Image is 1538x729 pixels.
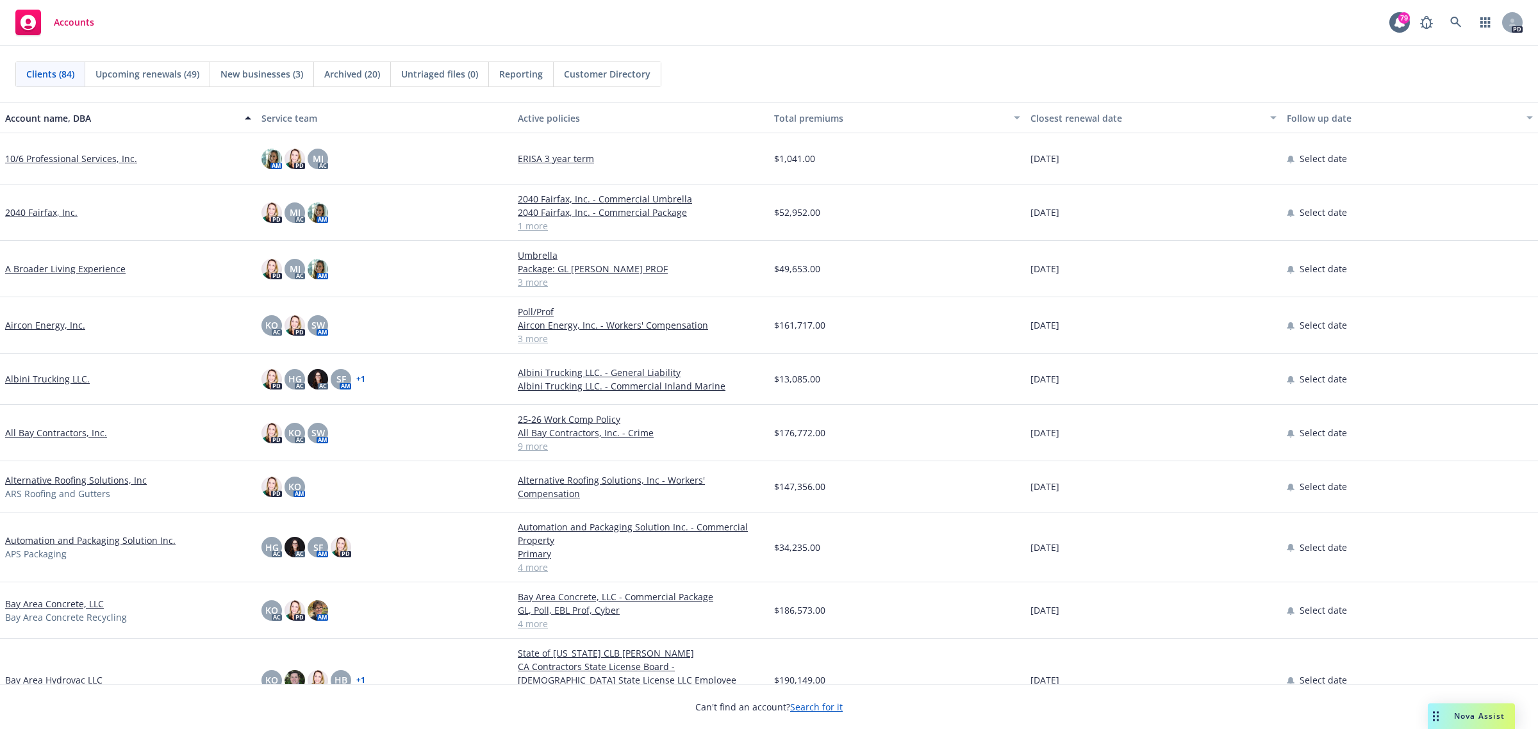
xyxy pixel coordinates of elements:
img: photo [331,537,351,557]
span: [DATE] [1030,372,1059,386]
a: Bay Area Concrete, LLC [5,597,104,610]
button: Active policies [513,102,769,133]
span: [DATE] [1030,262,1059,275]
span: Select date [1300,262,1347,275]
button: Nova Assist [1428,703,1515,729]
span: Upcoming renewals (49) [95,67,199,81]
span: [DATE] [1030,541,1059,554]
span: APS Packaging [5,547,67,561]
img: photo [308,202,328,223]
img: photo [308,259,328,279]
span: Untriaged files (0) [401,67,478,81]
span: KO [265,673,278,687]
a: Aircon Energy, Inc. - Workers' Compensation [518,318,764,332]
span: Select date [1300,541,1347,554]
a: 3 more [518,332,764,345]
a: Albini Trucking LLC. - General Liability [518,366,764,379]
span: [DATE] [1030,480,1059,493]
a: Alternative Roofing Solutions, Inc [5,473,147,487]
span: Select date [1300,206,1347,219]
span: $176,772.00 [774,426,825,439]
a: 4 more [518,617,764,630]
span: [DATE] [1030,318,1059,332]
a: 2040 Fairfax, Inc. - Commercial Umbrella [518,192,764,206]
span: [DATE] [1030,673,1059,687]
div: Active policies [518,111,764,125]
span: MJ [290,262,301,275]
a: Package: GL [PERSON_NAME] PROF [518,262,764,275]
span: SF [313,541,323,554]
a: 9 more [518,439,764,453]
span: KO [265,603,278,617]
a: Bay Area Concrete, LLC - Commercial Package [518,590,764,603]
a: All Bay Contractors, Inc. [5,426,107,439]
span: $49,653.00 [774,262,820,275]
span: [DATE] [1030,426,1059,439]
a: State of [US_STATE] CLB [PERSON_NAME] [518,646,764,660]
a: Aircon Energy, Inc. [5,318,85,332]
a: 10/6 Professional Services, Inc. [5,152,137,165]
a: All Bay Contractors, Inc. - Crime [518,426,764,439]
span: [DATE] [1030,206,1059,219]
a: + 1 [356,375,365,383]
a: Report a Bug [1414,10,1439,35]
a: Albini Trucking LLC. [5,372,90,386]
span: Nova Assist [1454,710,1505,721]
span: Can't find an account? [695,700,843,714]
img: photo [308,369,328,389]
span: KO [288,480,301,493]
a: Albini Trucking LLC. - Commercial Inland Marine [518,379,764,393]
img: photo [261,369,282,389]
span: Select date [1300,152,1347,165]
a: 3 more [518,275,764,289]
a: Alternative Roofing Solutions, Inc - Workers' Compensation [518,473,764,500]
div: Follow up date [1287,111,1519,125]
span: Select date [1300,426,1347,439]
img: photo [285,315,305,336]
button: Total premiums [769,102,1025,133]
img: photo [261,149,282,169]
button: Follow up date [1282,102,1538,133]
button: Service team [256,102,513,133]
a: Automation and Packaging Solution Inc. - Commercial Property [518,520,764,547]
a: Primary [518,547,764,561]
span: Archived (20) [324,67,380,81]
a: Search for it [790,701,843,713]
span: SF [336,372,346,386]
a: 2040 Fairfax, Inc. [5,206,78,219]
a: GL, Poll, EBL Prof, Cyber [518,603,764,617]
span: KO [265,318,278,332]
span: Select date [1300,603,1347,617]
div: 79 [1398,12,1410,24]
a: 2040 Fairfax, Inc. - Commercial Package [518,206,764,219]
span: $161,717.00 [774,318,825,332]
div: Account name, DBA [5,111,237,125]
span: Bay Area Concrete Recycling [5,610,127,624]
img: photo [308,670,328,691]
a: Umbrella [518,249,764,262]
div: Closest renewal date [1030,111,1262,125]
span: Select date [1300,480,1347,493]
span: ARS Roofing and Gutters [5,487,110,500]
a: Switch app [1473,10,1498,35]
span: HB [335,673,347,687]
span: Select date [1300,673,1347,687]
span: MJ [313,152,324,165]
span: $186,573.00 [774,603,825,617]
a: Accounts [10,4,99,40]
button: Closest renewal date [1025,102,1282,133]
a: Bay Area Hydrovac LLC [5,673,103,687]
span: $147,356.00 [774,480,825,493]
img: photo [285,600,305,621]
span: $1,041.00 [774,152,815,165]
span: New businesses (3) [220,67,303,81]
span: [DATE] [1030,152,1059,165]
